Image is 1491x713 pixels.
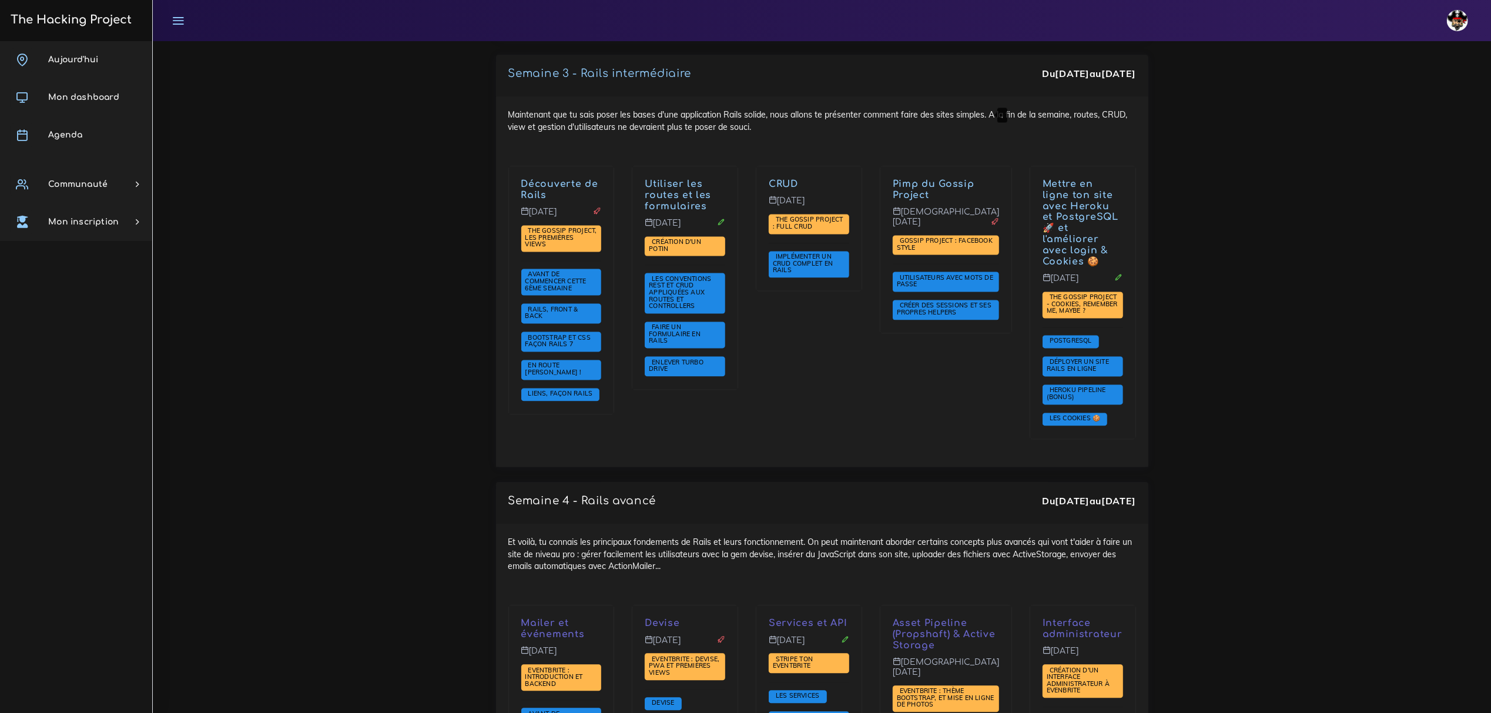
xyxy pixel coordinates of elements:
span: The Gossip Project : Full CRUD [773,215,843,230]
div: Maintenant que tu sais poser les bases d'une application Rails solide, nous allons te présenter c... [496,96,1148,467]
a: Créer des sessions et ses propres helpers [897,302,991,317]
a: Implémenter un CRUD complet en Rails [773,253,833,275]
span: Les services [773,691,823,699]
p: [DATE] [1043,273,1123,292]
a: Utiliser les routes et les formulaires [645,179,711,212]
p: [DATE] [645,635,725,654]
strong: [DATE] [1056,68,1090,79]
p: [DEMOGRAPHIC_DATA][DATE] [893,207,999,236]
span: Création d'un potin [649,237,701,253]
a: Utilisateurs avec mots de passe [897,274,993,289]
span: Les cookies 🍪 [1047,414,1104,422]
strong: [DATE] [1056,495,1090,507]
a: Gossip Project : Facebook style [897,237,993,252]
a: En route [PERSON_NAME] ! [525,361,585,377]
div: Du au [1042,67,1135,81]
a: Mettre en ligne ton site avec Heroku et PostgreSQL 🚀 et l'améliorer avec login & Cookies 🍪 [1043,179,1118,267]
span: Eventbrite : thème bootstrap, et mise en ligne de photos [897,687,994,708]
strong: [DATE] [1101,495,1135,507]
a: Rails, front & back [525,306,578,321]
h3: The Hacking Project [7,14,132,26]
img: avatar [1447,10,1468,31]
span: Eventbrite : introduction et backend [525,666,583,688]
span: The Gossip Project, les premières views [525,226,597,248]
span: Stripe ton Eventbrite [773,655,813,670]
a: Heroku Pipeline (Bonus) [1047,386,1106,401]
a: The Gossip Project - Cookies, remember me, maybe ? [1047,293,1118,315]
a: Les conventions REST et CRUD appliquées aux Routes et Controllers [649,275,711,310]
strong: [DATE] [1101,68,1135,79]
span: Aujourd'hui [48,55,98,64]
span: Implémenter un CRUD complet en Rails [773,252,833,274]
span: En route [PERSON_NAME] ! [525,361,585,376]
div: Du au [1042,494,1135,508]
p: [DEMOGRAPHIC_DATA][DATE] [893,657,999,686]
a: Faire un formulaire en Rails [649,323,701,345]
span: Création d'un interface administrateur à Evenbrite [1047,666,1110,695]
a: The Gossip Project, les premières views [525,227,597,249]
a: The Gossip Project : Full CRUD [773,216,843,231]
span: Mon dashboard [48,93,119,102]
a: Bootstrap et css façon Rails 7 [525,333,591,349]
span: Eventbrite : Devise, PWA et premières views [649,655,719,677]
span: Agenda [48,130,82,139]
span: Créer des sessions et ses propres helpers [897,301,991,316]
a: Déployer un site rails en ligne [1047,358,1109,373]
span: Liens, façon Rails [525,389,596,397]
span: Communauté [48,180,108,189]
span: Mon inscription [48,217,119,226]
p: Semaine 4 - Rails avancé [508,494,656,507]
a: CRUD [769,179,798,189]
div: . [997,108,1007,122]
p: [DATE] [769,635,849,654]
p: Services et API [769,618,849,629]
span: Rails, front & back [525,305,578,320]
span: PostgreSQL [1047,336,1095,344]
p: Interface administrateur [1043,618,1123,640]
p: Asset Pipeline (Propshaft) & Active Storage [893,618,999,651]
a: Les cookies 🍪 [1047,414,1104,423]
p: [DATE] [769,196,849,215]
a: Liens, façon Rails [525,390,596,398]
p: [DATE] [1043,646,1123,665]
p: Devise [645,618,725,629]
a: Pimp du Gossip Project [893,179,974,200]
span: Utilisateurs avec mots de passe [897,273,993,289]
span: Devise [649,698,677,707]
span: Heroku Pipeline (Bonus) [1047,386,1106,401]
span: Déployer un site rails en ligne [1047,357,1109,373]
span: Gossip Project : Facebook style [897,236,993,252]
span: Faire un formulaire en Rails [649,323,701,344]
a: Avant de commencer cette 6ème semaine [525,270,587,292]
a: Enlever Turbo Drive [649,358,703,373]
p: [DATE] [521,207,602,226]
a: Semaine 3 - Rails intermédiaire [508,68,692,79]
p: [DATE] [645,218,725,237]
p: Mailer et événements [521,618,602,640]
a: PostgreSQL [1047,337,1095,345]
a: Création d'un potin [649,238,701,253]
a: Découverte de Rails [521,179,598,200]
p: [DATE] [521,646,602,665]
